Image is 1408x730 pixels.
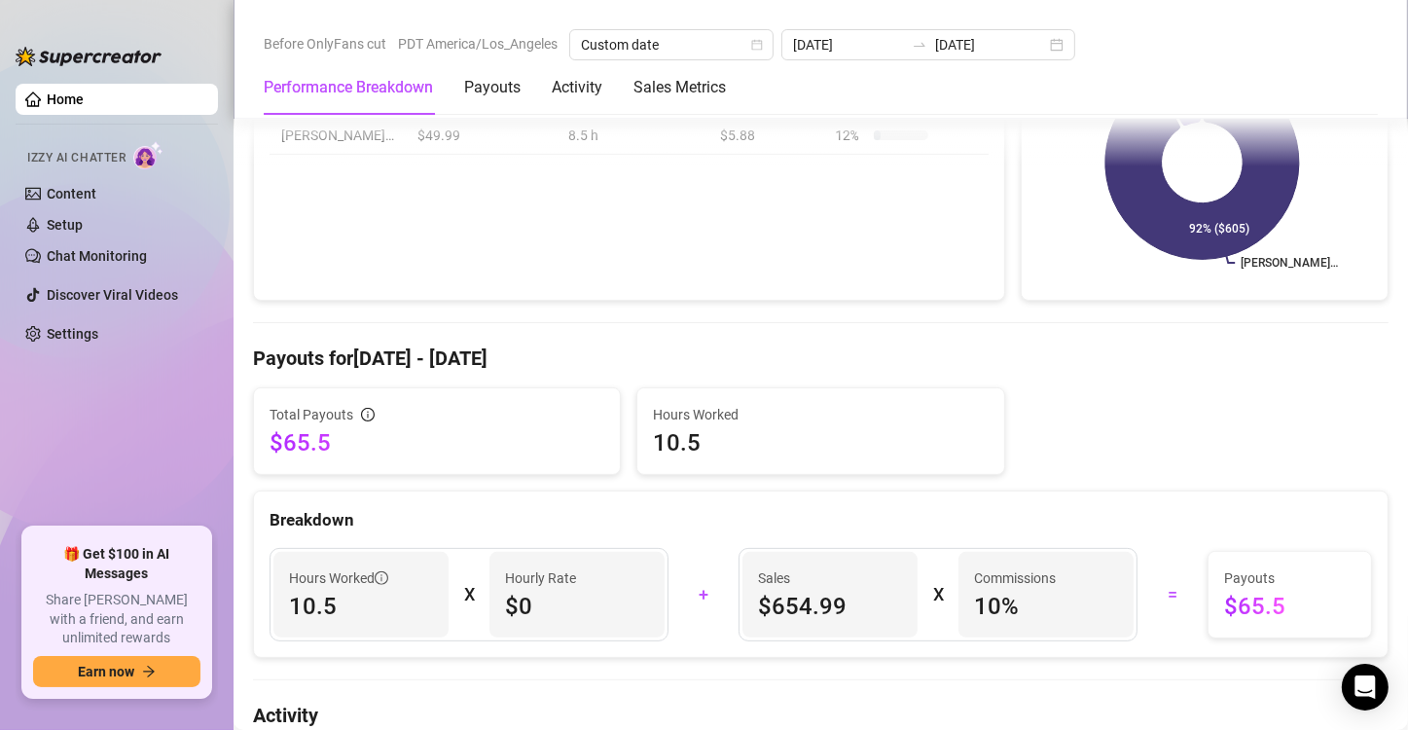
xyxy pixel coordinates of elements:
[708,117,823,155] td: $5.88
[974,567,1056,589] article: Commissions
[264,76,433,99] div: Performance Breakdown
[47,287,178,303] a: Discover Viral Videos
[1241,256,1338,270] text: [PERSON_NAME]…
[375,571,388,585] span: info-circle
[912,37,927,53] span: swap-right
[47,91,84,107] a: Home
[47,326,98,342] a: Settings
[758,567,902,589] span: Sales
[398,29,558,58] span: PDT America/Los_Angeles
[264,29,386,58] span: Before OnlyFans cut
[581,30,762,59] span: Custom date
[1149,579,1196,610] div: =
[47,186,96,201] a: Content
[253,702,1389,729] h4: Activity
[793,34,904,55] input: Start date
[751,39,763,51] span: calendar
[935,34,1046,55] input: End date
[78,664,134,679] span: Earn now
[16,47,162,66] img: logo-BBDzfeDw.svg
[464,76,521,99] div: Payouts
[27,149,126,167] span: Izzy AI Chatter
[47,248,147,264] a: Chat Monitoring
[289,591,433,622] span: 10.5
[1342,664,1389,711] div: Open Intercom Messenger
[505,591,649,622] span: $0
[361,408,375,421] span: info-circle
[33,656,200,687] button: Earn nowarrow-right
[270,404,353,425] span: Total Payouts
[835,125,866,146] span: 12 %
[552,76,602,99] div: Activity
[758,591,902,622] span: $654.99
[406,117,557,155] td: $49.99
[557,117,708,155] td: 8.5 h
[505,567,576,589] article: Hourly Rate
[270,507,1372,533] div: Breakdown
[142,665,156,678] span: arrow-right
[33,545,200,583] span: 🎁 Get $100 in AI Messages
[653,427,988,458] span: 10.5
[289,567,388,589] span: Hours Worked
[933,579,943,610] div: X
[633,76,726,99] div: Sales Metrics
[680,579,727,610] div: +
[133,141,163,169] img: AI Chatter
[464,579,474,610] div: X
[1224,591,1355,622] span: $65.5
[270,427,604,458] span: $65.5
[47,217,83,233] a: Setup
[1224,567,1355,589] span: Payouts
[653,404,988,425] span: Hours Worked
[253,345,1389,372] h4: Payouts for [DATE] - [DATE]
[912,37,927,53] span: to
[974,591,1118,622] span: 10 %
[33,591,200,648] span: Share [PERSON_NAME] with a friend, and earn unlimited rewards
[270,117,406,155] td: [PERSON_NAME]…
